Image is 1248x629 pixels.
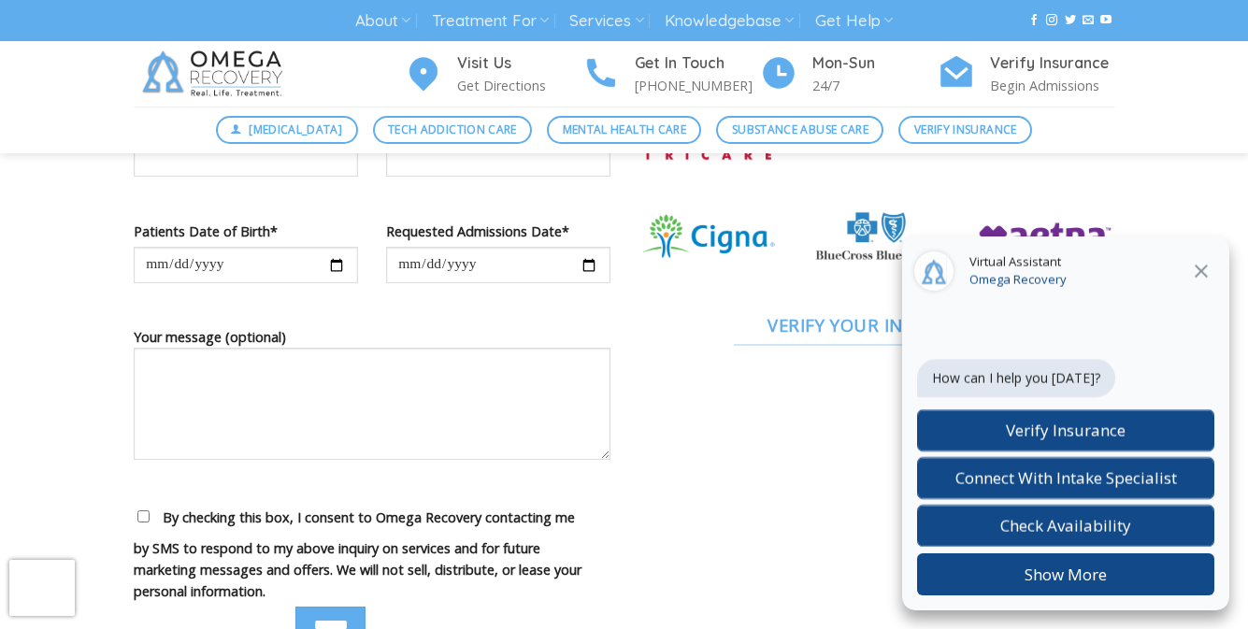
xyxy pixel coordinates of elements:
a: Send us an email [1083,14,1094,27]
a: Get In Touch [PHONE_NUMBER] [582,51,760,97]
a: Follow on Instagram [1046,14,1057,27]
a: Follow on YouTube [1100,14,1112,27]
span: By checking this box, I consent to Omega Recovery contacting me by SMS to respond to my above inq... [134,508,581,600]
span: Mental Health Care [563,121,686,138]
a: Services [569,4,643,38]
span: Verify Insurance [914,121,1017,138]
input: By checking this box, I consent to Omega Recovery contacting me by SMS to respond to my above inq... [137,510,150,522]
label: Patients Date of Birth* [134,221,358,242]
span: Tech Addiction Care [388,121,517,138]
a: Verify Insurance [898,116,1032,144]
a: Mental Health Care [547,116,701,144]
span: Substance Abuse Care [732,121,868,138]
h4: Mon-Sun [812,51,938,76]
h4: Get In Touch [635,51,760,76]
h4: Verify Insurance [990,51,1115,76]
a: Substance Abuse Care [716,116,883,144]
a: Treatment For [432,4,549,38]
a: Visit Us Get Directions [405,51,582,97]
textarea: Your message (optional) [134,348,610,460]
img: Omega Recovery [134,41,297,107]
p: [PHONE_NUMBER] [635,75,760,96]
p: Get Directions [457,75,582,96]
a: Follow on Facebook [1028,14,1040,27]
a: Knowledgebase [665,4,794,38]
a: Follow on Twitter [1065,14,1076,27]
h4: Visit Us [457,51,582,76]
label: Your message (optional) [134,326,610,473]
span: Verify Your Insurance [767,311,985,338]
p: Begin Admissions [990,75,1115,96]
a: Verify Your Insurance [638,304,1115,347]
p: 24/7 [812,75,938,96]
a: [MEDICAL_DATA] [216,116,358,144]
a: Tech Addiction Care [373,116,533,144]
a: Verify Insurance Begin Admissions [938,51,1115,97]
label: Requested Admissions Date* [386,221,610,242]
a: Get Help [815,4,893,38]
span: [MEDICAL_DATA] [249,121,342,138]
a: About [355,4,410,38]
